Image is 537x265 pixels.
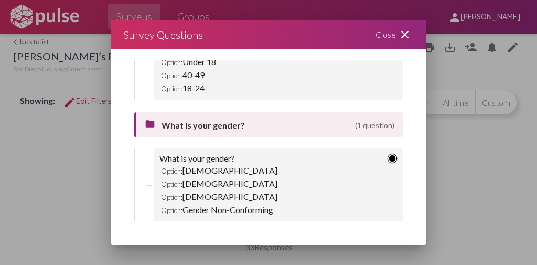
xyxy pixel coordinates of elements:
[159,81,398,94] div: 18-24
[161,167,182,175] span: Option:
[145,119,157,131] mat-icon: folder
[161,58,182,67] span: Option:
[159,190,398,203] div: [DEMOGRAPHIC_DATA]
[124,26,203,43] div: Survey Questions
[159,153,235,164] div: What is your gender?
[355,121,394,130] span: (1 question)
[159,55,398,68] div: Under 18
[161,71,182,80] span: Option:
[363,20,426,49] div: Close
[399,28,411,41] mat-icon: close
[159,177,398,190] div: [DEMOGRAPHIC_DATA]
[159,68,398,81] div: 40-49
[159,164,398,177] div: [DEMOGRAPHIC_DATA]
[161,180,182,188] span: Option:
[161,206,182,215] span: Option:
[387,153,398,164] img: dot.png
[161,193,182,202] span: Option:
[159,203,398,216] div: Gender Non-Conforming
[161,84,182,93] span: Option:
[162,120,351,130] span: What is your gender?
